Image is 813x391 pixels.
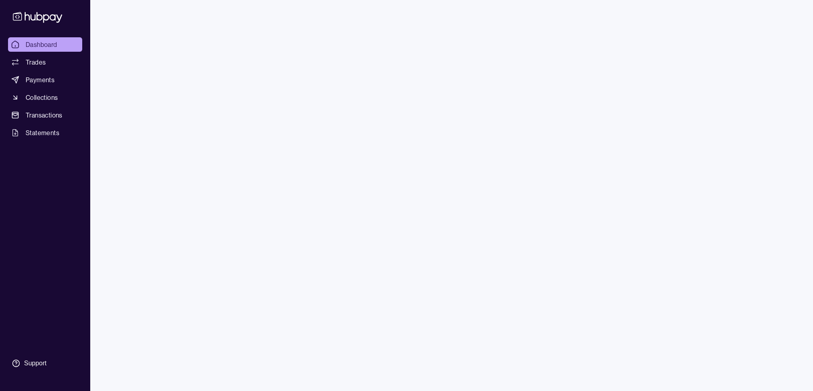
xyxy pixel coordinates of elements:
[26,93,58,102] span: Collections
[8,108,82,122] a: Transactions
[8,90,82,105] a: Collections
[26,128,59,138] span: Statements
[8,37,82,52] a: Dashboard
[24,359,47,368] div: Support
[26,110,63,120] span: Transactions
[26,75,55,85] span: Payments
[26,40,57,49] span: Dashboard
[26,57,46,67] span: Trades
[8,55,82,69] a: Trades
[8,355,82,372] a: Support
[8,73,82,87] a: Payments
[8,126,82,140] a: Statements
